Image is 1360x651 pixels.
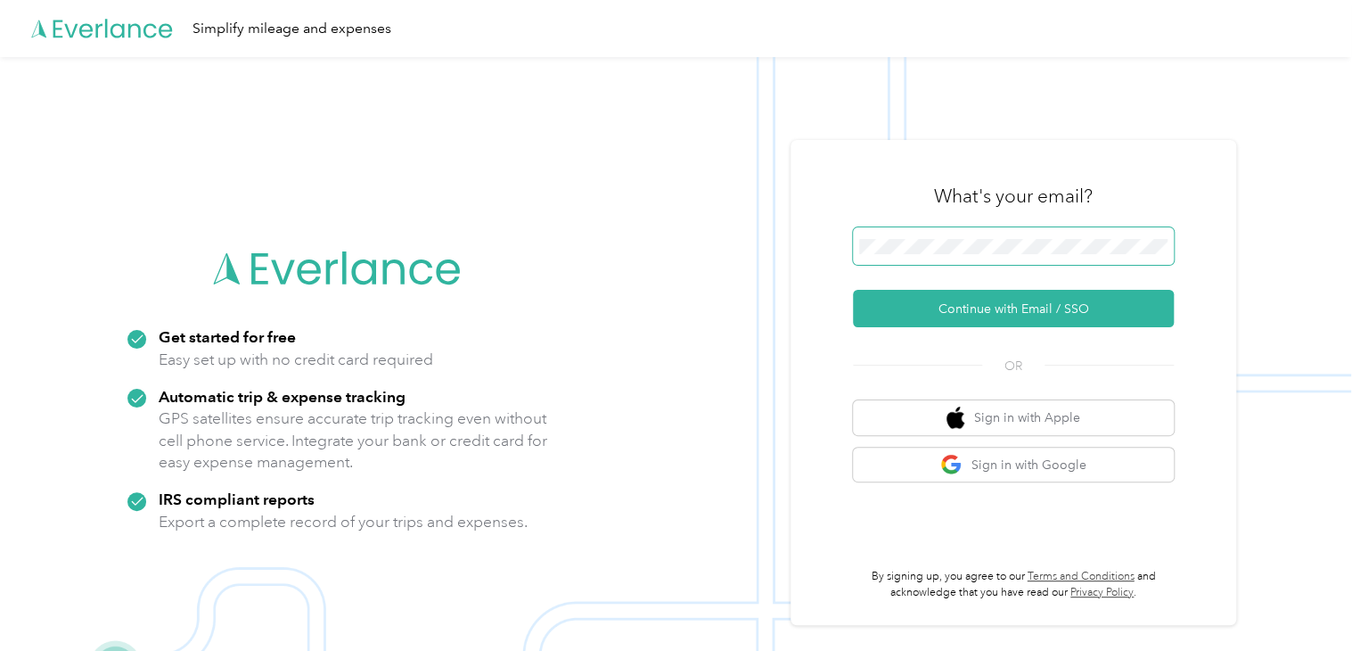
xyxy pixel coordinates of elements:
[853,448,1174,482] button: google logoSign in with Google
[982,357,1045,375] span: OR
[159,387,406,406] strong: Automatic trip & expense tracking
[159,490,315,508] strong: IRS compliant reports
[946,407,964,429] img: apple logo
[853,400,1174,435] button: apple logoSign in with Apple
[934,184,1093,209] h3: What's your email?
[853,569,1174,600] p: By signing up, you agree to our and acknowledge that you have read our .
[193,18,391,40] div: Simplify mileage and expenses
[159,327,296,346] strong: Get started for free
[1028,570,1135,583] a: Terms and Conditions
[853,290,1174,327] button: Continue with Email / SSO
[159,511,528,533] p: Export a complete record of your trips and expenses.
[940,454,963,476] img: google logo
[159,349,433,371] p: Easy set up with no credit card required
[1070,586,1134,599] a: Privacy Policy
[159,408,548,474] p: GPS satellites ensure accurate trip tracking even without cell phone service. Integrate your bank...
